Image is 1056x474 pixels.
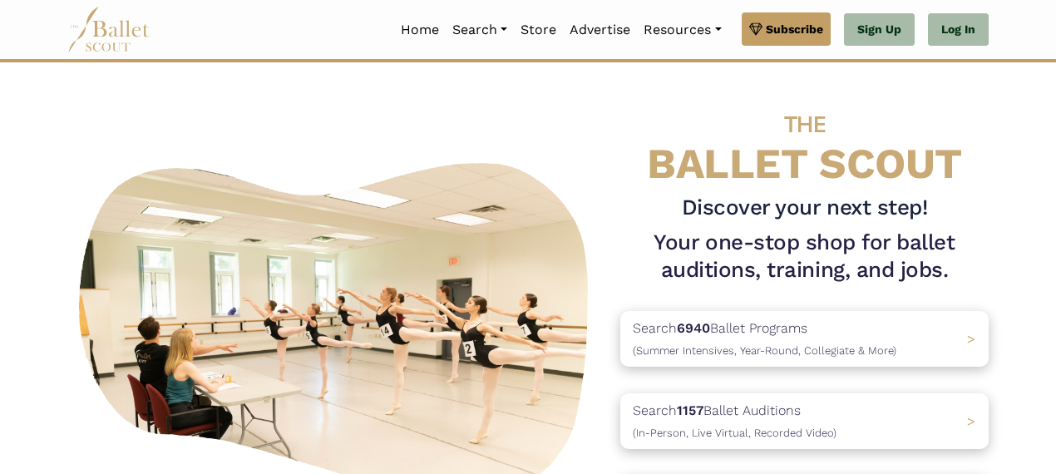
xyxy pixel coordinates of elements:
span: > [967,413,975,429]
span: (In-Person, Live Virtual, Recorded Video) [633,427,836,439]
a: Subscribe [742,12,831,46]
a: Search6940Ballet Programs(Summer Intensives, Year-Round, Collegiate & More)> [620,311,989,367]
a: Store [514,12,563,47]
b: 1157 [677,402,703,418]
h4: BALLET SCOUT [620,96,989,187]
a: Home [394,12,446,47]
h3: Discover your next step! [620,194,989,222]
a: Search1157Ballet Auditions(In-Person, Live Virtual, Recorded Video) > [620,393,989,449]
a: Advertise [563,12,637,47]
h1: Your one-stop shop for ballet auditions, training, and jobs. [620,229,989,285]
a: Sign Up [844,13,915,47]
a: Search [446,12,514,47]
a: Log In [928,13,989,47]
a: Resources [637,12,728,47]
span: THE [784,111,826,138]
span: (Summer Intensives, Year-Round, Collegiate & More) [633,344,896,357]
b: 6940 [677,320,710,336]
p: Search Ballet Programs [633,318,896,360]
span: Subscribe [766,20,823,38]
img: gem.svg [749,20,762,38]
span: > [967,331,975,347]
p: Search Ballet Auditions [633,400,836,442]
